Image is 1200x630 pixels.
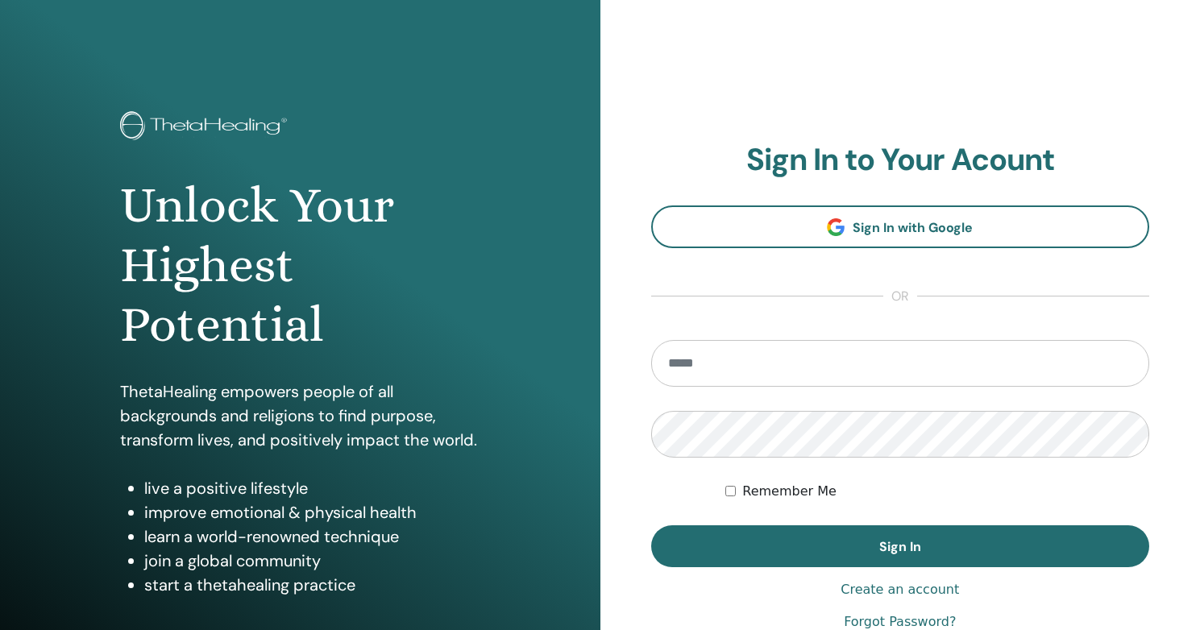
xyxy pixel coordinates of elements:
[651,142,1150,179] h2: Sign In to Your Acount
[144,549,480,573] li: join a global community
[742,482,837,501] label: Remember Me
[879,538,921,555] span: Sign In
[651,205,1150,248] a: Sign In with Google
[841,580,959,599] a: Create an account
[144,500,480,524] li: improve emotional & physical health
[725,482,1149,501] div: Keep me authenticated indefinitely or until I manually logout
[853,219,973,236] span: Sign In with Google
[651,525,1150,567] button: Sign In
[144,524,480,549] li: learn a world-renowned technique
[144,573,480,597] li: start a thetahealing practice
[120,379,480,452] p: ThetaHealing empowers people of all backgrounds and religions to find purpose, transform lives, a...
[120,176,480,355] h1: Unlock Your Highest Potential
[883,287,917,306] span: or
[144,476,480,500] li: live a positive lifestyle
